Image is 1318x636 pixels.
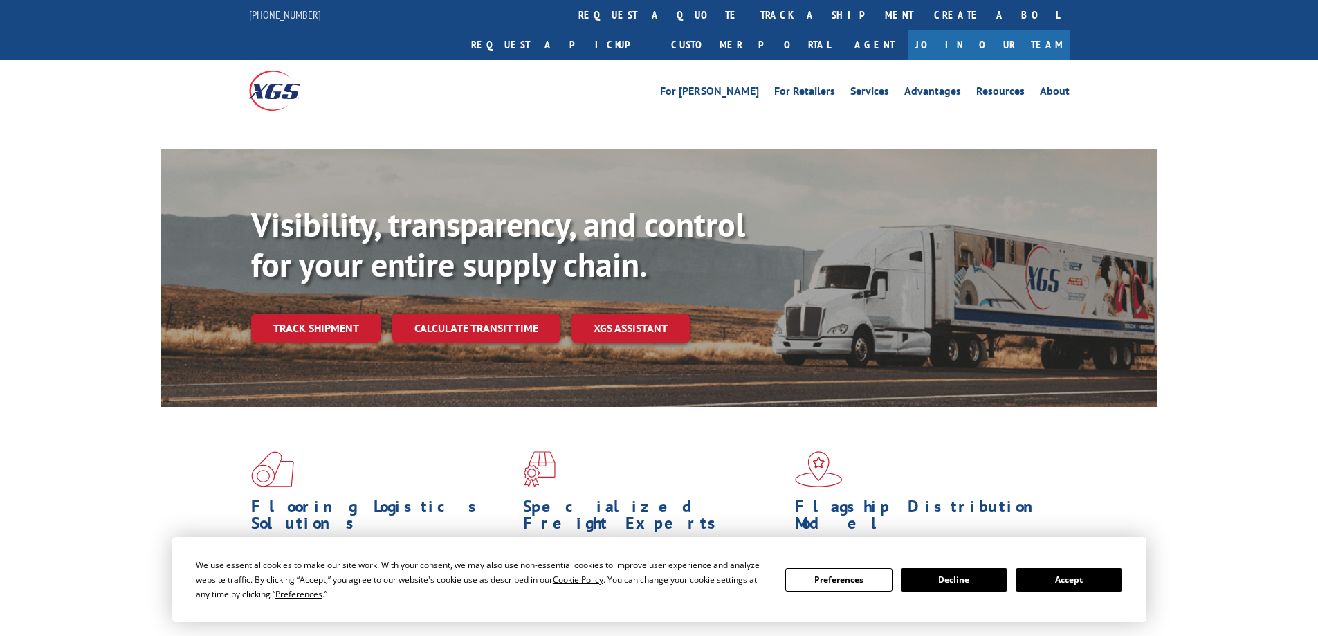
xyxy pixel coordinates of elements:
[841,30,908,60] a: Agent
[196,558,769,601] div: We use essential cookies to make our site work. With your consent, we may also use non-essential ...
[392,314,560,343] a: Calculate transit time
[275,588,322,600] span: Preferences
[251,203,745,286] b: Visibility, transparency, and control for your entire supply chain.
[774,86,835,101] a: For Retailers
[523,498,785,538] h1: Specialized Freight Experts
[523,451,556,487] img: xgs-icon-focused-on-flooring-red
[571,314,690,343] a: XGS ASSISTANT
[553,574,603,585] span: Cookie Policy
[795,451,843,487] img: xgs-icon-flagship-distribution-model-red
[850,86,889,101] a: Services
[976,86,1025,101] a: Resources
[661,30,841,60] a: Customer Portal
[795,498,1056,538] h1: Flagship Distribution Model
[249,8,321,21] a: [PHONE_NUMBER]
[904,86,961,101] a: Advantages
[461,30,661,60] a: Request a pickup
[172,537,1146,622] div: Cookie Consent Prompt
[251,314,381,343] a: Track shipment
[1040,86,1070,101] a: About
[908,30,1070,60] a: Join Our Team
[251,498,513,538] h1: Flooring Logistics Solutions
[901,568,1007,592] button: Decline
[660,86,759,101] a: For [PERSON_NAME]
[1016,568,1122,592] button: Accept
[785,568,892,592] button: Preferences
[251,451,294,487] img: xgs-icon-total-supply-chain-intelligence-red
